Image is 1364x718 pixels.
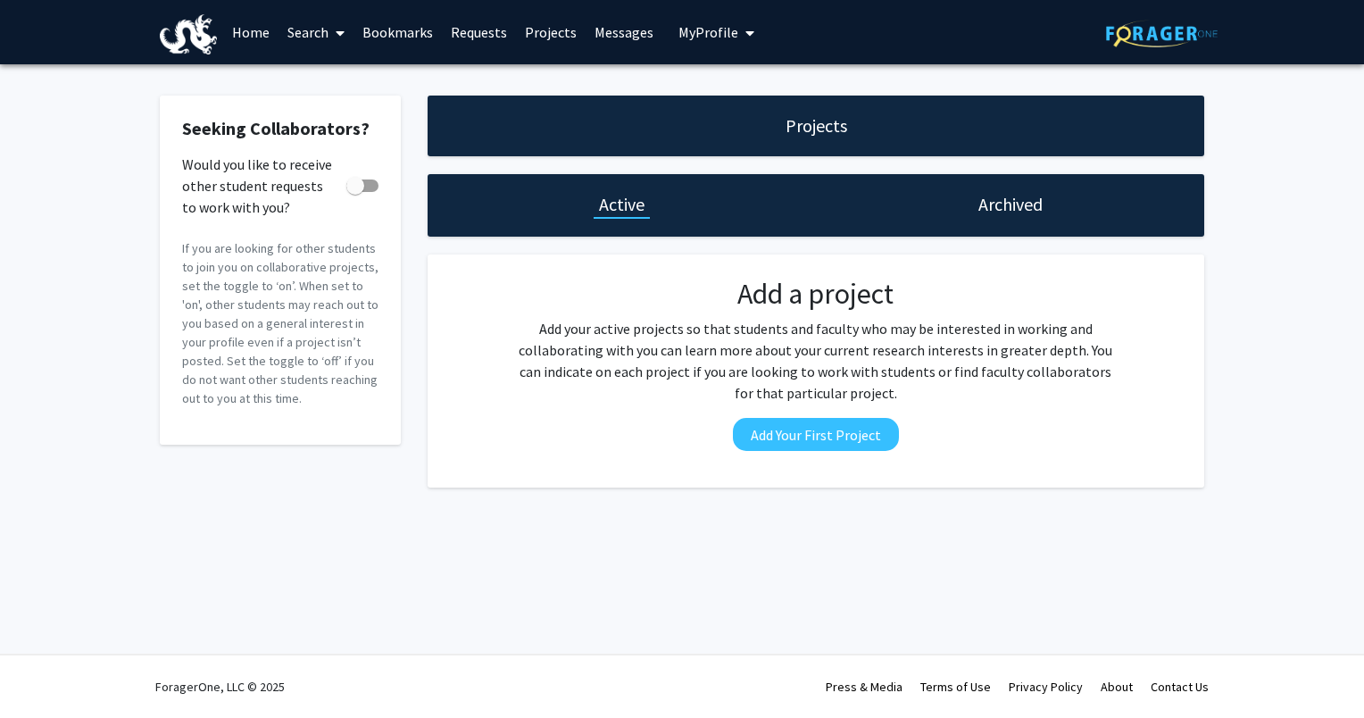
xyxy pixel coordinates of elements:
[678,23,738,41] span: My Profile
[223,1,279,63] a: Home
[513,318,1119,404] p: Add your active projects so that students and faculty who may be interested in working and collab...
[353,1,442,63] a: Bookmarks
[516,1,586,63] a: Projects
[155,655,285,718] div: ForagerOne, LLC © 2025
[442,1,516,63] a: Requests
[182,239,378,408] p: If you are looking for other students to join you on collaborative projects, set the toggle to ‘o...
[160,14,217,54] img: Drexel University Logo
[279,1,353,63] a: Search
[1009,679,1083,695] a: Privacy Policy
[1101,679,1133,695] a: About
[513,277,1119,311] h2: Add a project
[182,118,378,139] h2: Seeking Collaborators?
[13,638,76,705] iframe: Chat
[978,192,1043,217] h1: Archived
[786,113,847,138] h1: Projects
[586,1,662,63] a: Messages
[1151,679,1209,695] a: Contact Us
[1106,20,1218,47] img: ForagerOne Logo
[733,418,899,451] button: Add Your First Project
[599,192,645,217] h1: Active
[826,679,902,695] a: Press & Media
[920,679,991,695] a: Terms of Use
[182,154,339,218] span: Would you like to receive other student requests to work with you?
